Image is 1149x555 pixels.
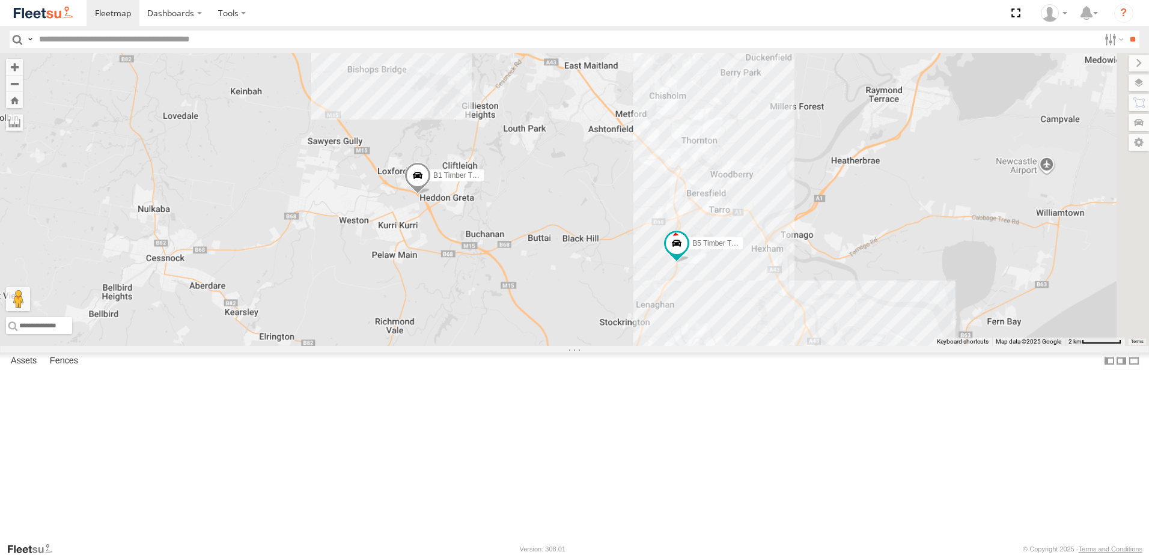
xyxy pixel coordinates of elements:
[433,171,486,180] span: B1 Timber Truck
[937,338,989,346] button: Keyboard shortcuts
[44,353,84,369] label: Fences
[1037,4,1071,22] div: Matt Curtis
[1115,353,1127,370] label: Dock Summary Table to the Right
[7,543,62,555] a: Visit our Website
[1100,31,1126,48] label: Search Filter Options
[6,92,23,108] button: Zoom Home
[6,75,23,92] button: Zoom out
[6,114,23,131] label: Measure
[6,287,30,311] button: Drag Pegman onto the map to open Street View
[1068,338,1082,345] span: 2 km
[520,545,565,553] div: Version: 308.01
[5,353,43,369] label: Assets
[12,5,75,21] img: fleetsu-logo-horizontal.svg
[1114,4,1133,23] i: ?
[1103,353,1115,370] label: Dock Summary Table to the Left
[692,240,745,248] span: B5 Timber Truck
[1128,353,1140,370] label: Hide Summary Table
[25,31,35,48] label: Search Query
[1129,134,1149,151] label: Map Settings
[6,59,23,75] button: Zoom in
[1023,545,1142,553] div: © Copyright 2025 -
[1079,545,1142,553] a: Terms and Conditions
[1065,338,1125,346] button: Map Scale: 2 km per 62 pixels
[996,338,1061,345] span: Map data ©2025 Google
[1131,339,1144,344] a: Terms (opens in new tab)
